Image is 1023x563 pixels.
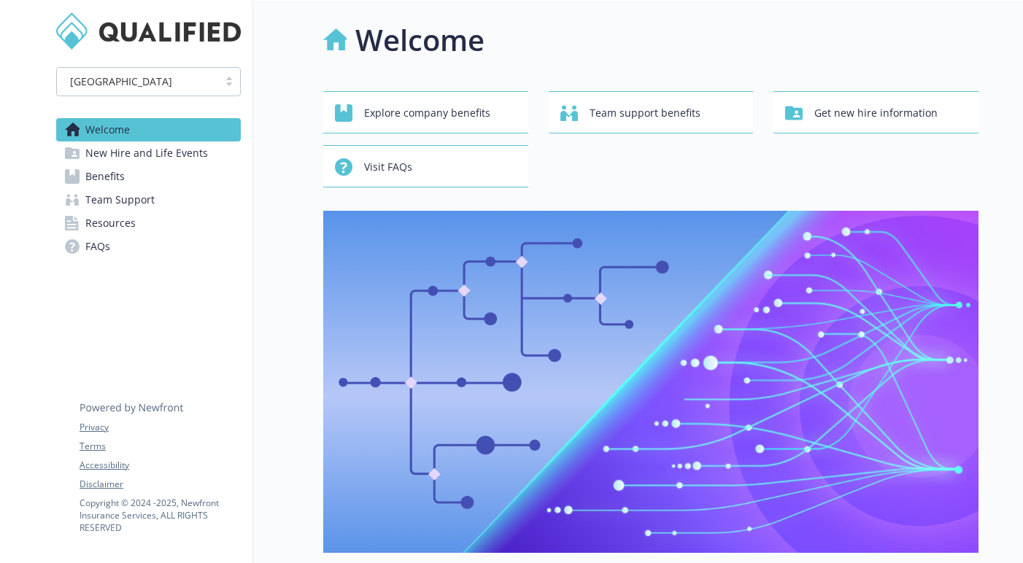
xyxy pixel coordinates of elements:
[80,459,240,472] a: Accessibility
[56,211,241,235] a: Resources
[64,74,211,89] span: [GEOGRAPHIC_DATA]
[56,165,241,188] a: Benefits
[80,497,240,534] p: Copyright © 2024 - 2025 , Newfront Insurance Services, ALL RIGHTS RESERVED
[56,188,241,211] a: Team Support
[355,18,485,62] h1: Welcome
[56,235,241,258] a: FAQs
[773,91,978,133] button: Get new hire information
[80,440,240,453] a: Terms
[323,145,528,187] button: Visit FAQs
[80,421,240,434] a: Privacy
[364,99,490,127] span: Explore company benefits
[364,153,412,181] span: Visit FAQs
[85,141,208,165] span: New Hire and Life Events
[85,165,125,188] span: Benefits
[85,235,110,258] span: FAQs
[549,91,754,133] button: Team support benefits
[56,141,241,165] a: New Hire and Life Events
[85,211,136,235] span: Resources
[80,478,240,491] a: Disclaimer
[323,211,978,553] img: overview page banner
[56,118,241,141] a: Welcome
[85,188,155,211] span: Team Support
[323,91,528,133] button: Explore company benefits
[590,99,700,127] span: Team support benefits
[814,99,938,127] span: Get new hire information
[70,74,172,89] span: [GEOGRAPHIC_DATA]
[85,118,130,141] span: Welcome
